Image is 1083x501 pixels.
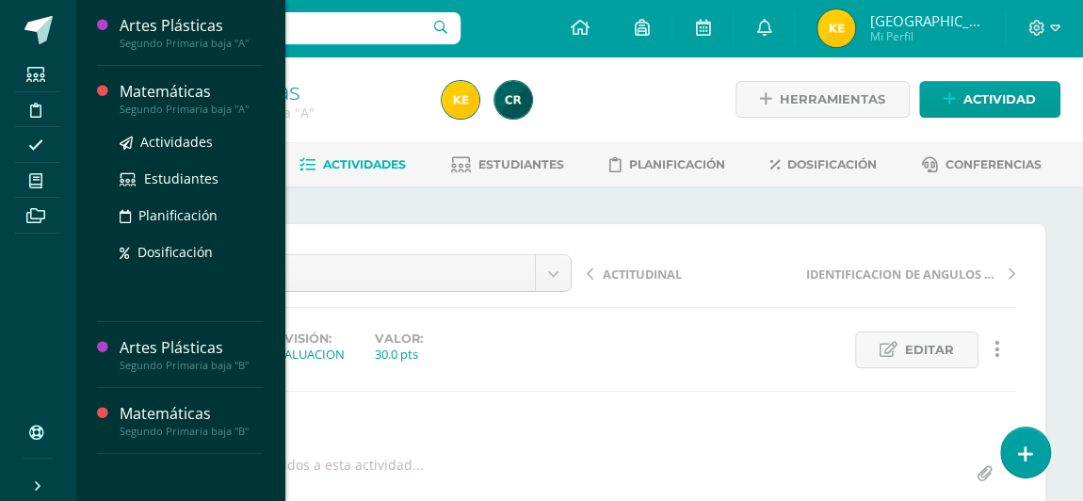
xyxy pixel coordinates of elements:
label: Valor: [375,331,423,346]
a: MatemáticasSegundo Primaria baja "A" [120,81,263,116]
a: IDENTIFICACION DE ANGULOS DENTRO DE UN POLIGONO [801,264,1016,283]
a: Artes PlásticasSegundo Primaria baja "B" [120,337,263,372]
a: MatemáticasSegundo Primaria baja "B" [120,403,263,438]
div: Exposicion [136,415,1023,433]
span: Planificación [138,206,218,224]
span: Estudiantes [478,157,564,171]
span: Estudiantes [144,170,218,187]
span: IDENTIFICACION DE ANGULOS DENTRO DE UN POLIGONO [806,266,999,283]
span: ACTITUDINAL [603,266,682,283]
div: Matemáticas [120,81,263,103]
a: Actividad [919,81,1060,118]
div: Segundo Primaria baja "B" [120,359,263,372]
span: Actividad [963,82,1036,117]
a: Planificación [609,150,725,180]
img: cac69b3a1053a0e96759db03ee3b121c.png [817,9,855,47]
span: Mi Perfil [869,28,982,44]
span: Dosificación [137,243,213,261]
a: Planificación [120,204,263,226]
label: División: [270,331,345,346]
img: cac69b3a1053a0e96759db03ee3b121c.png [442,81,479,119]
div: Segundo Primaria baja "A" [120,103,263,116]
div: Segundo Primaria baja "B" [120,425,263,438]
a: ACTITUDINAL [587,264,801,283]
div: Artes Plásticas [120,337,263,359]
span: EXPOSICION [158,255,521,291]
span: Actividades [323,157,406,171]
span: Herramientas [780,82,885,117]
div: Matemáticas [120,403,263,425]
a: Dosificación [120,241,263,263]
div: No hay archivos subidos a esta actividad... [155,456,424,493]
a: Conferencias [922,150,1042,180]
span: Editar [905,332,954,367]
div: EVALUACION [270,346,345,363]
div: 30.0 pts [375,346,423,363]
a: Herramientas [735,81,910,118]
span: Conferencias [946,157,1042,171]
div: Segundo Primaria baja "A" [120,37,263,50]
a: EXPOSICION [144,255,571,291]
a: Actividades [299,150,406,180]
div: Artes Plásticas [120,15,263,37]
img: 19436fc6d9716341a8510cf58c6830a2.png [494,81,532,119]
a: Estudiantes [120,168,263,189]
a: Estudiantes [451,150,564,180]
span: [GEOGRAPHIC_DATA] [869,11,982,30]
span: Planificación [629,157,725,171]
a: Dosificación [770,150,877,180]
a: Actividades [120,131,263,153]
a: Artes PlásticasSegundo Primaria baja "A" [120,15,263,50]
span: Actividades [140,133,213,151]
span: Dosificación [787,157,877,171]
